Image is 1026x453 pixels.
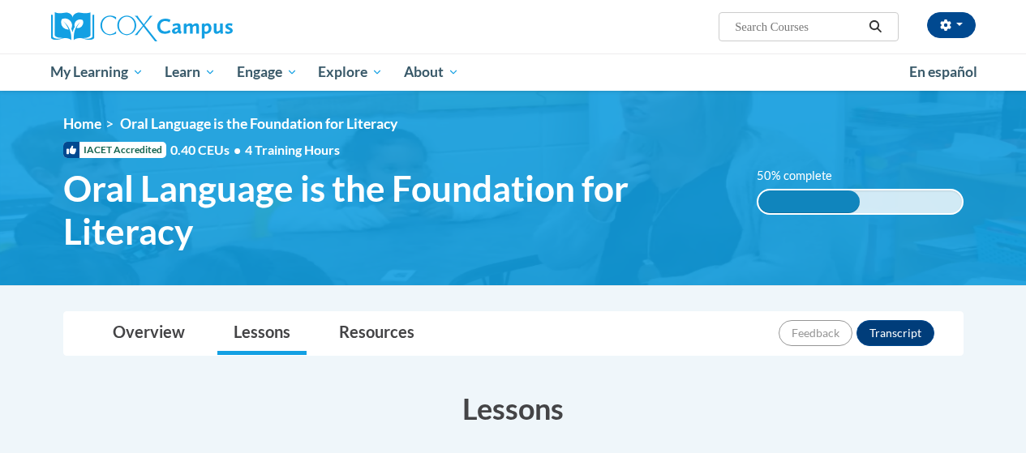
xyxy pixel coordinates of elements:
label: 50% complete [757,167,850,185]
span: Oral Language is the Foundation for Literacy [120,115,397,132]
a: About [393,53,470,91]
span: Explore [318,62,383,82]
span: • [234,142,241,157]
span: About [404,62,459,82]
a: My Learning [41,53,155,91]
span: Engage [237,62,298,82]
span: Oral Language is the Foundation for Literacy [63,167,732,253]
a: Home [63,115,101,132]
span: 4 Training Hours [245,142,340,157]
span: En español [909,63,977,80]
h3: Lessons [63,388,964,429]
span: My Learning [50,62,144,82]
button: Feedback [779,320,852,346]
span: 0.40 CEUs [170,141,245,159]
button: Transcript [856,320,934,346]
img: Cox Campus [51,12,233,41]
button: Account Settings [927,12,976,38]
button: Search [863,17,887,36]
a: Learn [154,53,226,91]
span: IACET Accredited [63,142,166,158]
div: 50% complete [758,190,861,213]
div: Main menu [39,53,988,91]
a: Overview [97,312,201,355]
a: Cox Campus [51,12,343,41]
a: Explore [307,53,393,91]
span: Learn [165,62,216,82]
a: Engage [226,53,308,91]
a: Resources [323,312,431,355]
a: En español [899,55,988,89]
input: Search Courses [733,17,863,36]
a: Lessons [217,312,307,355]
